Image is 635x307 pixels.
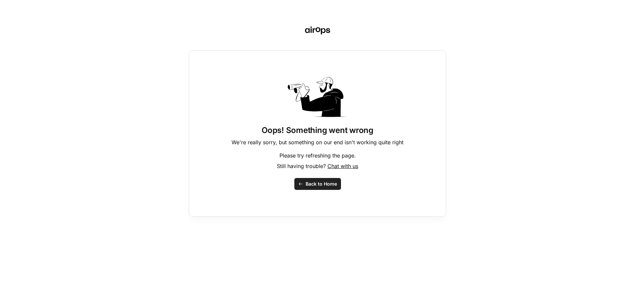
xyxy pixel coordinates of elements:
p: Still having trouble? [277,162,358,170]
span: Back to Home [306,181,337,187]
span: Chat with us [327,163,358,169]
p: Please try refreshing the page. [279,152,356,159]
p: We're really sorry, but something on our end isn't working quite right [232,138,403,146]
h1: Oops! Something went wrong [262,125,373,136]
button: Back to Home [294,178,341,190]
